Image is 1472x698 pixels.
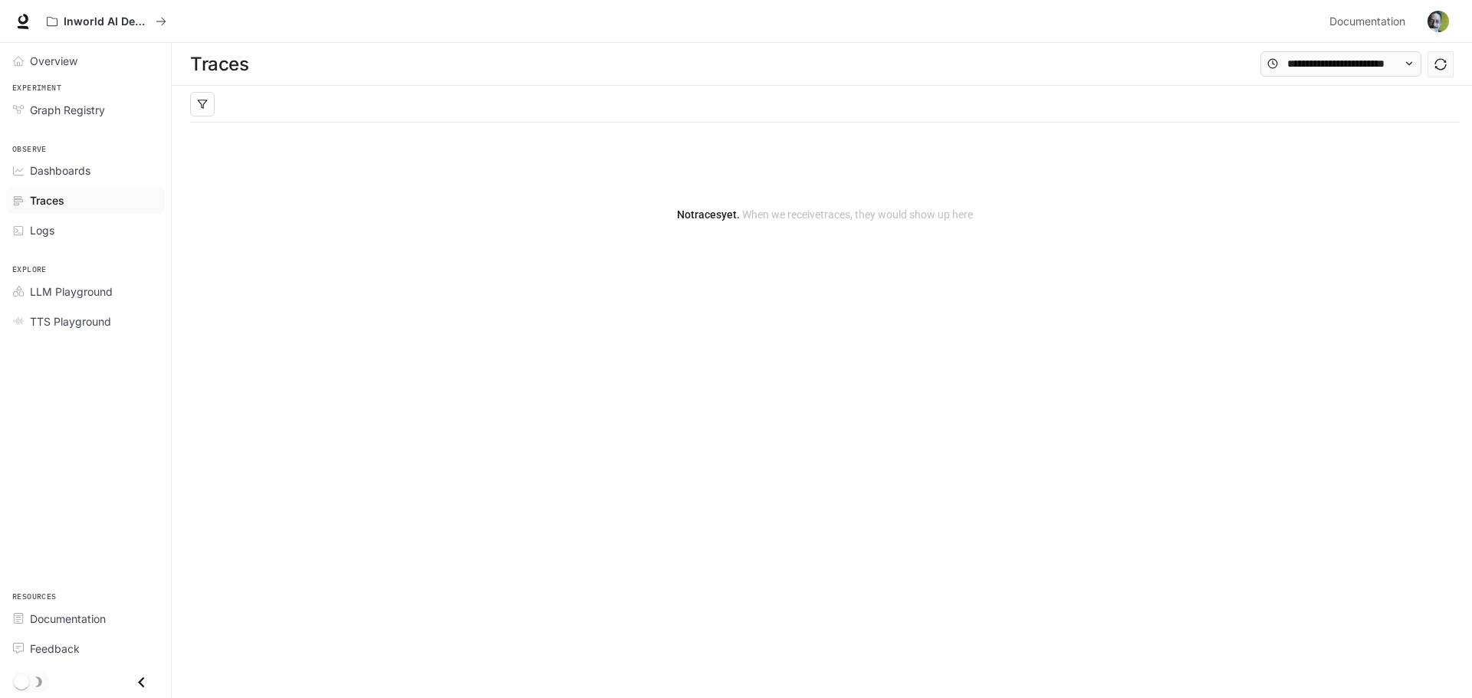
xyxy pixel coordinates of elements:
[6,187,165,214] a: Traces
[30,641,80,657] span: Feedback
[6,635,165,662] a: Feedback
[14,673,29,690] span: Dark mode toggle
[1423,6,1454,37] button: User avatar
[40,6,173,37] button: All workspaces
[30,611,106,627] span: Documentation
[740,208,973,221] span: When we receive traces , they would show up here
[1323,6,1417,37] a: Documentation
[6,48,165,74] a: Overview
[1434,58,1447,70] span: sync
[6,605,165,632] a: Documentation
[64,15,149,28] p: Inworld AI Demos
[6,278,165,305] a: LLM Playground
[30,222,54,238] span: Logs
[30,192,64,208] span: Traces
[6,308,165,335] a: TTS Playground
[30,162,90,179] span: Dashboards
[30,283,113,300] span: LLM Playground
[6,97,165,123] a: Graph Registry
[677,206,973,223] article: No traces yet.
[30,53,77,69] span: Overview
[30,102,105,118] span: Graph Registry
[124,667,159,698] button: Close drawer
[30,313,111,329] span: TTS Playground
[6,157,165,184] a: Dashboards
[1428,11,1449,32] img: User avatar
[190,49,248,80] h1: Traces
[1329,12,1405,31] span: Documentation
[6,217,165,244] a: Logs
